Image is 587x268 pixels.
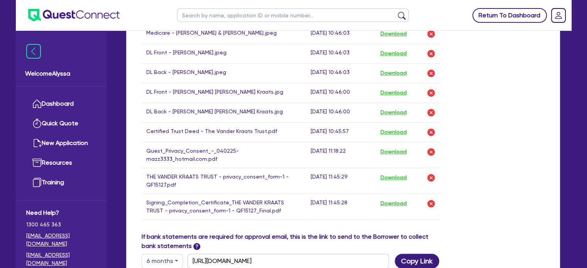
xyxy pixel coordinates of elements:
[28,9,120,22] img: quest-connect-logo-blue
[426,173,436,182] img: delete-icon
[26,114,96,133] a: Quick Quote
[426,147,436,157] img: delete-icon
[142,63,306,83] td: DL Back - [PERSON_NAME].jpeg
[177,8,409,22] input: Search by name, application ID or mobile number...
[142,103,306,122] td: DL Back - [PERSON_NAME] [PERSON_NAME] Kraats.jpg
[26,208,96,217] span: Need Help?
[306,63,375,83] td: [DATE] 10:46:03
[380,127,407,137] button: Download
[26,173,96,192] a: Training
[142,232,441,251] label: If bank statements are required for approval email, this is the link to send to the Borrower to c...
[426,29,436,39] img: delete-icon
[142,24,306,44] td: Medicare - [PERSON_NAME] & [PERSON_NAME].jpeg
[472,8,547,23] a: Return To Dashboard
[380,173,407,183] button: Download
[306,83,375,103] td: [DATE] 10:46:00
[306,24,375,44] td: [DATE] 10:46:03
[306,103,375,122] td: [DATE] 10:46:00
[548,5,568,25] a: Dropdown toggle
[426,49,436,58] img: delete-icon
[142,168,306,194] td: THE VANDER KRAATS TRUST - privacy_consent_form-1 - QF15127.pdf
[306,142,375,168] td: [DATE] 11:18:22
[26,153,96,173] a: Resources
[142,83,306,103] td: DL Front - [PERSON_NAME] [PERSON_NAME] Kraats.jpg
[142,194,306,219] td: Signing_Completion_Certificate_THE VANDER KRAATS TRUST - privacy_consent_form-1 - QF15127_Final.pdf
[32,158,42,167] img: resources
[32,119,42,128] img: quick-quote
[380,49,407,59] button: Download
[26,133,96,153] a: New Application
[32,138,42,148] img: new-application
[426,88,436,98] img: delete-icon
[306,168,375,194] td: [DATE] 11:45:29
[142,122,306,142] td: Certified Trust Deed - The Vander Kraats Trust.pdf
[426,108,436,117] img: delete-icon
[142,142,306,168] td: Quest_Privacy_Consent_-_040225-mazz3333_hotmail.com.pdf
[306,194,375,219] td: [DATE] 11:45:28
[306,122,375,142] td: [DATE] 10:45:57
[26,44,41,59] img: icon-menu-close
[26,232,96,248] a: [EMAIL_ADDRESS][DOMAIN_NAME]
[32,178,42,187] img: training
[26,251,96,267] a: [EMAIL_ADDRESS][DOMAIN_NAME]
[380,68,407,78] button: Download
[426,69,436,78] img: delete-icon
[25,69,97,78] span: Welcome Alyssa
[380,88,407,98] button: Download
[380,199,407,209] button: Download
[26,221,96,229] span: 1300 465 363
[380,29,407,39] button: Download
[142,44,306,63] td: DL Front - [PERSON_NAME].jpeg
[26,94,96,114] a: Dashboard
[380,147,407,157] button: Download
[426,199,436,208] img: delete-icon
[193,243,200,250] span: ?
[306,44,375,63] td: [DATE] 10:46:03
[380,108,407,118] button: Download
[426,128,436,137] img: delete-icon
